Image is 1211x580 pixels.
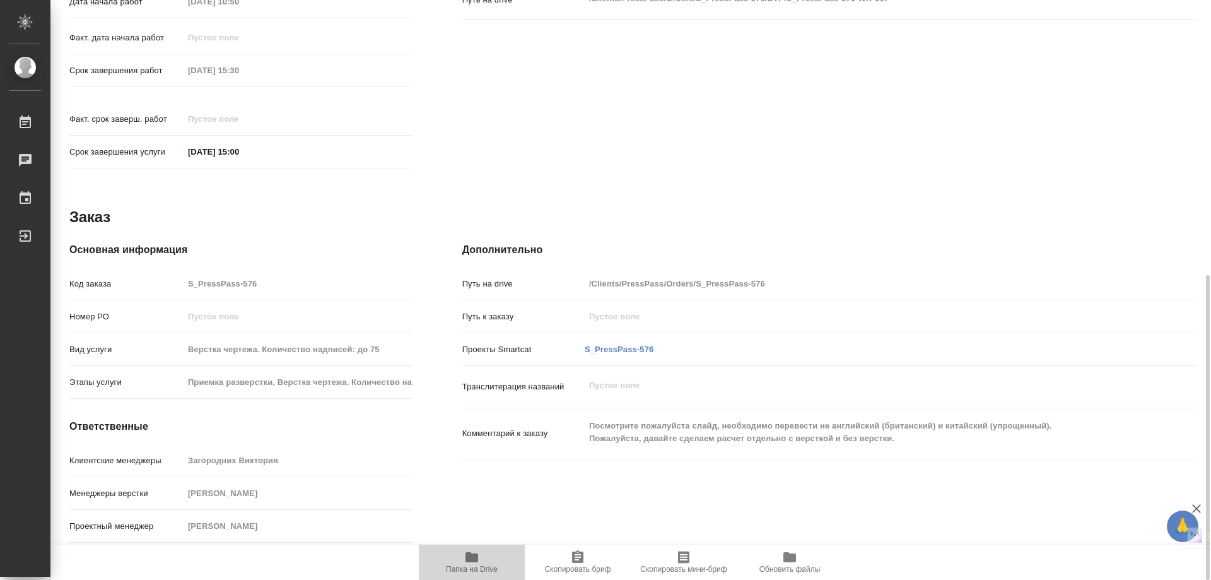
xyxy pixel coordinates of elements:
[585,415,1136,449] textarea: Посмотрите пожалуйста слайд, необходимо перевести не английский (британский) и китайский (упрощен...
[69,487,184,500] p: Менеджеры верстки
[69,419,412,434] h4: Ответственные
[640,565,727,574] span: Скопировать мини-бриф
[69,207,110,227] h2: Заказ
[69,311,184,323] p: Номер РО
[69,64,184,77] p: Срок завершения работ
[184,61,294,80] input: Пустое поле
[585,275,1136,293] input: Пустое поле
[462,311,585,323] p: Путь к заказу
[184,307,412,326] input: Пустое поле
[69,343,184,356] p: Вид услуги
[69,278,184,290] p: Код заказа
[585,307,1136,326] input: Пустое поле
[69,376,184,389] p: Этапы услуги
[1167,511,1198,542] button: 🙏
[462,242,1197,257] h4: Дополнительно
[525,545,631,580] button: Скопировать бриф
[184,143,294,161] input: ✎ Введи что-нибудь
[462,381,585,393] p: Транслитерация названий
[69,113,184,126] p: Факт. срок заверш. работ
[737,545,843,580] button: Обновить файлы
[759,565,821,574] span: Обновить файлы
[544,565,611,574] span: Скопировать бриф
[69,520,184,533] p: Проектный менеджер
[631,545,737,580] button: Скопировать мини-бриф
[1172,513,1193,540] span: 🙏
[184,517,412,535] input: Пустое поле
[184,484,412,502] input: Пустое поле
[184,340,412,358] input: Пустое поле
[462,343,585,356] p: Проекты Smartcat
[69,146,184,158] p: Срок завершения услуги
[184,28,294,47] input: Пустое поле
[184,373,412,391] input: Пустое поле
[69,32,184,44] p: Факт. дата начала работ
[69,454,184,467] p: Клиентские менеджеры
[462,278,585,290] p: Путь на drive
[462,427,585,440] p: Комментарий к заказу
[184,110,294,128] input: Пустое поле
[184,451,412,470] input: Пустое поле
[184,275,412,293] input: Пустое поле
[446,565,498,574] span: Папка на Drive
[69,242,412,257] h4: Основная информация
[419,545,525,580] button: Папка на Drive
[585,345,654,354] a: S_PressPass-576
